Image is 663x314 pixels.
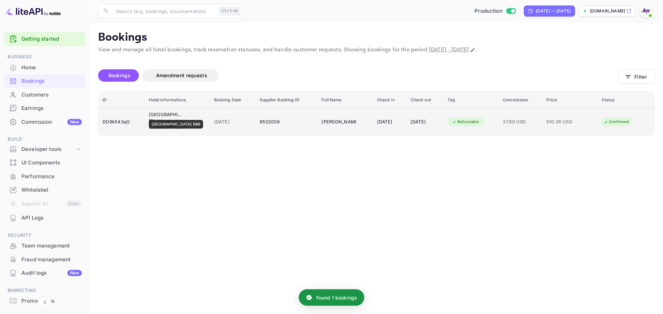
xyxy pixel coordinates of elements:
[411,117,440,128] div: [DATE]
[21,118,82,126] div: Commission
[4,115,85,128] a: CommissionNew
[260,117,313,128] div: 8502038
[317,92,373,109] th: Full Name
[499,92,542,109] th: Commission
[145,92,210,109] th: Hotel informations
[4,61,85,74] div: Home
[546,118,581,126] span: 510.36 USD
[4,61,85,74] a: Home
[21,186,82,194] div: Whitelabel
[4,74,85,87] a: Bookings
[640,6,651,17] img: With Joy
[4,239,85,253] div: Team management
[219,7,240,16] div: Ctrl+K
[4,143,85,155] div: Developer tools
[4,294,85,307] a: Promo codes
[597,92,654,109] th: Status
[21,91,82,99] div: Customers
[149,124,183,131] span: [GEOGRAPHIC_DATA]
[4,266,85,279] a: Audit logsNew
[599,118,633,126] div: Confirmed
[21,269,82,277] div: Audit logs
[21,77,82,85] div: Bookings
[149,111,183,118] div: Rock Cottage Gardens B&B
[406,92,444,109] th: Check out
[4,88,85,102] div: Customers
[590,8,625,14] p: [DOMAIN_NAME]
[4,170,85,183] a: Performance
[4,156,85,169] a: UI Components
[21,297,82,305] div: Promo codes
[21,159,82,167] div: UI Components
[618,70,655,84] button: Filter
[377,117,402,128] div: [DATE]
[21,35,82,43] a: Getting started
[98,92,654,135] table: booking table
[4,232,85,239] span: Security
[156,118,191,124] span: [GEOGRAPHIC_DATA]
[4,253,85,266] a: Fraud management
[469,47,476,53] button: Change date range
[4,253,85,266] div: Fraud management
[472,7,518,15] div: Switch to Sandbox mode
[373,92,406,109] th: Check in
[474,7,502,15] span: Production
[4,32,85,46] div: Getting started
[503,118,538,126] span: 37.80 USD
[4,156,85,170] div: UI Components
[4,115,85,129] div: CommissionNew
[21,145,75,153] div: Developer tools
[4,211,85,224] a: API Logs
[4,239,85,252] a: Team management
[4,183,85,197] div: Whitelabel
[4,74,85,88] div: Bookings
[21,214,82,222] div: API Logs
[98,92,145,109] th: ID
[103,117,141,128] div: DO9k543qG
[4,135,85,143] span: Build
[21,173,82,181] div: Performance
[67,270,82,276] div: New
[67,119,82,125] div: New
[4,53,85,61] span: Business
[256,92,317,109] th: Supplier Booking ID
[156,72,207,78] span: Amendment requests
[429,46,469,53] span: [DATE] - [DATE]
[98,46,655,54] p: View and manage all hotel bookings, track reservation statuses, and handle customer requests. Sho...
[4,102,85,114] a: Earnings
[149,119,154,123] span: United States of America
[536,8,570,14] div: [DATE] — [DATE]
[21,256,82,264] div: Fraud management
[321,117,356,128] div: Michele Best
[214,118,252,126] span: [DATE]
[21,64,82,72] div: Home
[4,287,85,294] span: Marketing
[210,92,256,109] th: Booking Date
[6,6,61,17] img: LiteAPI logo
[112,4,216,18] input: Search (e.g. bookings, documentation)
[98,31,655,44] p: Bookings
[39,296,51,308] button: Collapse navigation
[316,294,357,301] p: Found 1 bookings
[4,183,85,196] a: Whitelabel
[108,72,131,78] span: Bookings
[4,211,85,225] div: API Logs
[448,118,483,126] div: Refundable
[21,242,82,250] div: Team management
[4,88,85,101] a: Customers
[4,170,85,183] div: Performance
[443,92,499,109] th: Tag
[4,294,85,308] div: Promo codes
[98,69,618,82] div: account-settings tabs
[542,92,597,109] th: Price
[21,104,82,112] div: Earnings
